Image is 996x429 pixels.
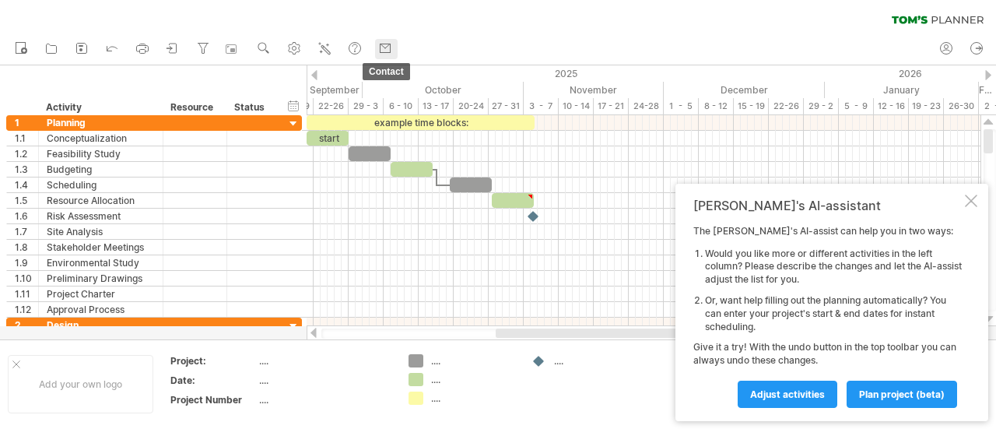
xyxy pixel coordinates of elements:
[15,255,38,270] div: 1.9
[170,393,256,406] div: Project Number
[664,82,825,98] div: December 2025
[431,354,516,367] div: ....
[839,98,874,114] div: 5 - 9
[15,131,38,146] div: 1.1
[384,98,419,114] div: 6 - 10
[15,271,38,286] div: 1.10
[170,354,256,367] div: Project:
[15,178,38,192] div: 1.4
[431,392,516,405] div: ....
[375,39,398,59] a: contact
[693,198,962,213] div: [PERSON_NAME]'s AI-assistant
[15,146,38,161] div: 1.2
[47,287,155,301] div: Project Charter
[170,100,218,115] div: Resource
[847,381,957,408] a: plan project (beta)
[47,318,155,332] div: Design
[524,98,559,114] div: 3 - 7
[47,193,155,208] div: Resource Allocation
[738,381,837,408] a: Adjust activities
[769,98,804,114] div: 22-26
[47,302,155,317] div: Approval Process
[734,98,769,114] div: 15 - 19
[307,131,349,146] div: start
[15,302,38,317] div: 1.12
[170,374,256,387] div: Date:
[47,240,155,255] div: Stakeholder Meetings
[47,131,155,146] div: Conceptualization
[944,98,979,114] div: 26-30
[15,115,38,130] div: 1
[859,389,945,400] span: plan project (beta)
[307,115,535,130] div: example time blocks:
[259,354,390,367] div: ....
[559,98,594,114] div: 10 - 14
[46,100,154,115] div: Activity
[15,193,38,208] div: 1.5
[15,240,38,255] div: 1.8
[489,98,524,114] div: 27 - 31
[259,393,390,406] div: ....
[693,225,962,407] div: The [PERSON_NAME]'s AI-assist can help you in two ways: Give it a try! With the undo button in th...
[47,224,155,239] div: Site Analysis
[363,82,524,98] div: October 2025
[804,98,839,114] div: 29 - 2
[431,373,516,386] div: ....
[705,294,962,333] li: Or, want help filling out the planning automatically? You can enter your project's start & end da...
[825,82,979,98] div: January 2026
[47,162,155,177] div: Budgeting
[699,98,734,114] div: 8 - 12
[594,98,629,114] div: 17 - 21
[705,248,962,287] li: Would you like more or different activities in the left column? Please describe the changes and l...
[234,100,268,115] div: Status
[15,162,38,177] div: 1.3
[874,98,909,114] div: 12 - 16
[524,82,664,98] div: November 2025
[419,98,454,114] div: 13 - 17
[15,318,38,332] div: 2
[664,98,699,114] div: 1 - 5
[8,355,153,413] div: Add your own logo
[47,255,155,270] div: Environmental Study
[750,389,825,400] span: Adjust activities
[454,98,489,114] div: 20-24
[554,354,639,367] div: ....
[259,374,390,387] div: ....
[349,98,384,114] div: 29 - 3
[47,209,155,223] div: Risk Assessment
[47,115,155,130] div: Planning
[15,224,38,239] div: 1.7
[363,63,410,80] span: contact
[314,98,349,114] div: 22-26
[629,98,664,114] div: 24-28
[47,178,155,192] div: Scheduling
[909,98,944,114] div: 19 - 23
[15,287,38,301] div: 1.11
[15,209,38,223] div: 1.6
[47,146,155,161] div: Feasibility Study
[47,271,155,286] div: Preliminary Drawings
